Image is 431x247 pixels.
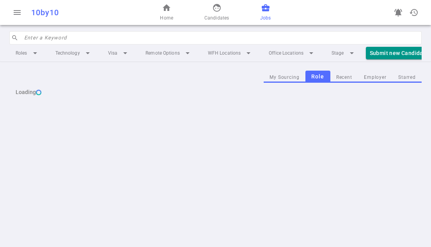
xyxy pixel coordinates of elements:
span: history [409,8,419,17]
button: Role [305,71,330,83]
img: loading... [36,90,41,95]
span: Home [160,14,173,22]
span: Candidates [204,14,229,22]
button: Open history [406,5,422,20]
span: home [162,3,171,12]
li: WFH Locations [202,46,259,60]
li: Remote Options [139,46,199,60]
li: Stage [325,46,363,60]
a: Home [160,3,173,22]
a: Go to see announcements [390,5,406,20]
a: Candidates [204,3,229,22]
li: Technology [49,46,99,60]
button: Starred [392,72,422,83]
span: business_center [261,3,270,12]
span: menu [12,8,22,17]
li: Roles [9,46,46,60]
li: Office Locations [263,46,322,60]
span: face [212,3,222,12]
span: Jobs [260,14,271,22]
div: Loading [9,83,422,101]
button: Recent [330,72,358,83]
button: Employer [358,72,392,83]
div: 10by10 [31,8,138,17]
span: notifications_active [394,8,403,17]
button: Open menu [9,5,25,20]
span: search [11,34,18,41]
li: Visa [102,46,136,60]
button: My Sourcing [264,72,305,83]
a: Jobs [260,3,271,22]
